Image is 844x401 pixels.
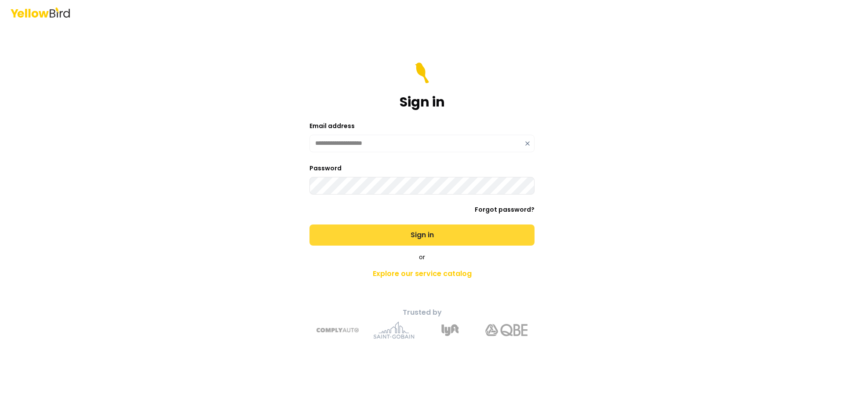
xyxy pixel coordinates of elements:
a: Explore our service catalog [267,265,577,283]
button: Sign in [309,224,535,246]
span: or [419,253,425,261]
h1: Sign in [400,94,445,110]
label: Password [309,164,342,173]
label: Email address [309,121,355,130]
a: Forgot password? [475,205,535,214]
p: Trusted by [267,307,577,318]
